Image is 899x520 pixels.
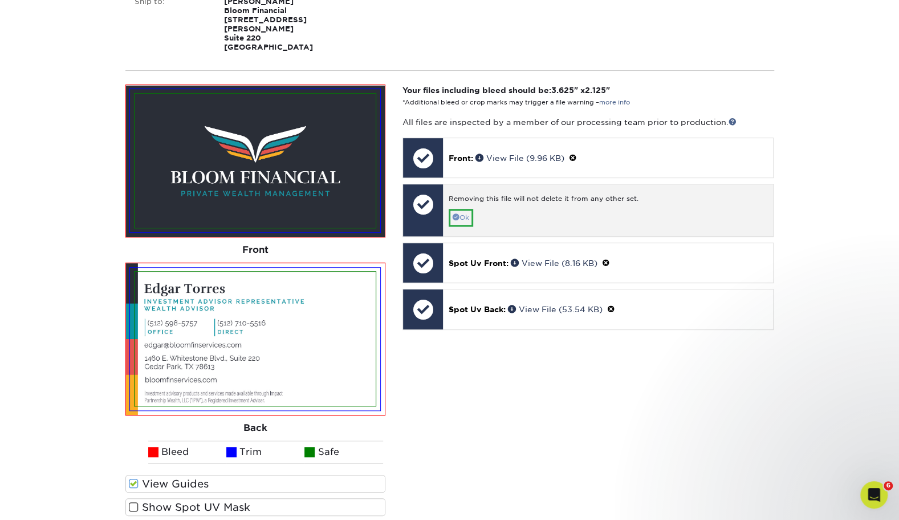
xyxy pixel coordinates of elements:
span: 2.125 [585,86,606,95]
iframe: Google Customer Reviews [3,485,97,516]
span: Spot Uv Front: [449,259,509,268]
label: View Guides [125,475,386,493]
li: Safe [304,441,383,463]
li: Bleed [148,441,226,463]
a: View File (9.96 KB) [475,154,564,163]
div: Removing this file will not delete it from any other set. [449,194,767,208]
div: Front [125,237,386,263]
span: Spot Uv Back: [449,305,506,314]
span: Front: [449,154,473,163]
a: more info [599,99,630,106]
span: 3.625 [551,86,574,95]
label: Show Spot UV Mask [125,498,386,516]
small: *Additional bleed or crop marks may trigger a file warning – [402,99,630,106]
strong: Your files including bleed should be: " x " [402,86,610,95]
li: Trim [226,441,304,463]
p: All files are inspected by a member of our processing team prior to production. [402,116,774,128]
iframe: Intercom live chat [860,481,888,509]
a: Ok [449,209,473,227]
span: 6 [884,481,893,490]
a: View File (8.16 KB) [511,259,597,268]
div: Back [125,416,386,441]
a: View File (53.54 KB) [508,305,603,314]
